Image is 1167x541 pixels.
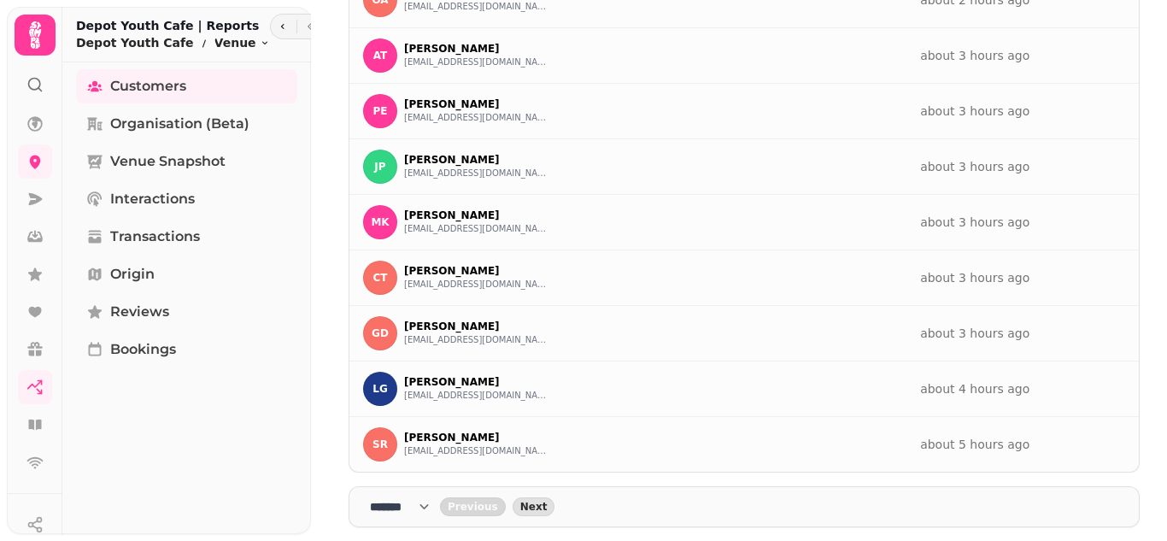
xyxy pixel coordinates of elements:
[76,107,297,141] a: Organisation (beta)
[404,264,549,278] p: [PERSON_NAME]
[404,111,549,125] button: [EMAIL_ADDRESS][DOMAIN_NAME]
[513,497,555,516] button: next
[349,486,1140,527] nav: Pagination
[404,42,549,56] p: [PERSON_NAME]
[374,161,385,173] span: JP
[404,333,549,347] button: [EMAIL_ADDRESS][DOMAIN_NAME]
[76,332,297,367] a: Bookings
[373,105,388,117] span: PE
[110,189,195,209] span: Interactions
[372,383,388,395] span: LG
[448,502,498,512] span: Previous
[440,497,506,516] button: back
[920,49,1029,62] a: about 3 hours ago
[404,375,549,389] p: [PERSON_NAME]
[76,144,297,179] a: Venue Snapshot
[372,327,389,339] span: GD
[76,182,297,216] a: Interactions
[373,50,388,62] span: AT
[76,69,297,103] a: Customers
[76,17,270,34] h2: Depot Youth Cafe | Reports
[110,264,155,285] span: Origin
[920,271,1029,285] a: about 3 hours ago
[404,153,549,167] p: [PERSON_NAME]
[110,302,169,322] span: Reviews
[76,220,297,254] a: Transactions
[372,438,388,450] span: SR
[404,389,549,403] button: [EMAIL_ADDRESS][DOMAIN_NAME]
[76,257,297,291] a: Origin
[110,226,200,247] span: Transactions
[404,167,549,180] button: [EMAIL_ADDRESS][DOMAIN_NAME]
[404,278,549,291] button: [EMAIL_ADDRESS][DOMAIN_NAME]
[404,97,549,111] p: [PERSON_NAME]
[371,216,389,228] span: MK
[920,382,1029,396] a: about 4 hours ago
[520,502,548,512] span: Next
[404,431,549,444] p: [PERSON_NAME]
[110,339,176,360] span: Bookings
[404,320,549,333] p: [PERSON_NAME]
[404,209,549,222] p: [PERSON_NAME]
[920,215,1029,229] a: about 3 hours ago
[110,151,226,172] span: Venue Snapshot
[920,438,1029,451] a: about 5 hours ago
[404,56,549,69] button: [EMAIL_ADDRESS][DOMAIN_NAME]
[404,444,549,458] button: [EMAIL_ADDRESS][DOMAIN_NAME]
[76,34,270,51] nav: breadcrumb
[76,34,194,51] p: Depot Youth Cafe
[404,222,549,236] button: [EMAIL_ADDRESS][DOMAIN_NAME]
[920,160,1029,173] a: about 3 hours ago
[62,62,311,534] nav: Tabs
[373,272,388,284] span: CT
[110,114,249,134] span: Organisation (beta)
[110,76,186,97] span: Customers
[920,104,1029,118] a: about 3 hours ago
[76,295,297,329] a: Reviews
[920,326,1029,340] a: about 3 hours ago
[214,34,270,51] button: Venue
